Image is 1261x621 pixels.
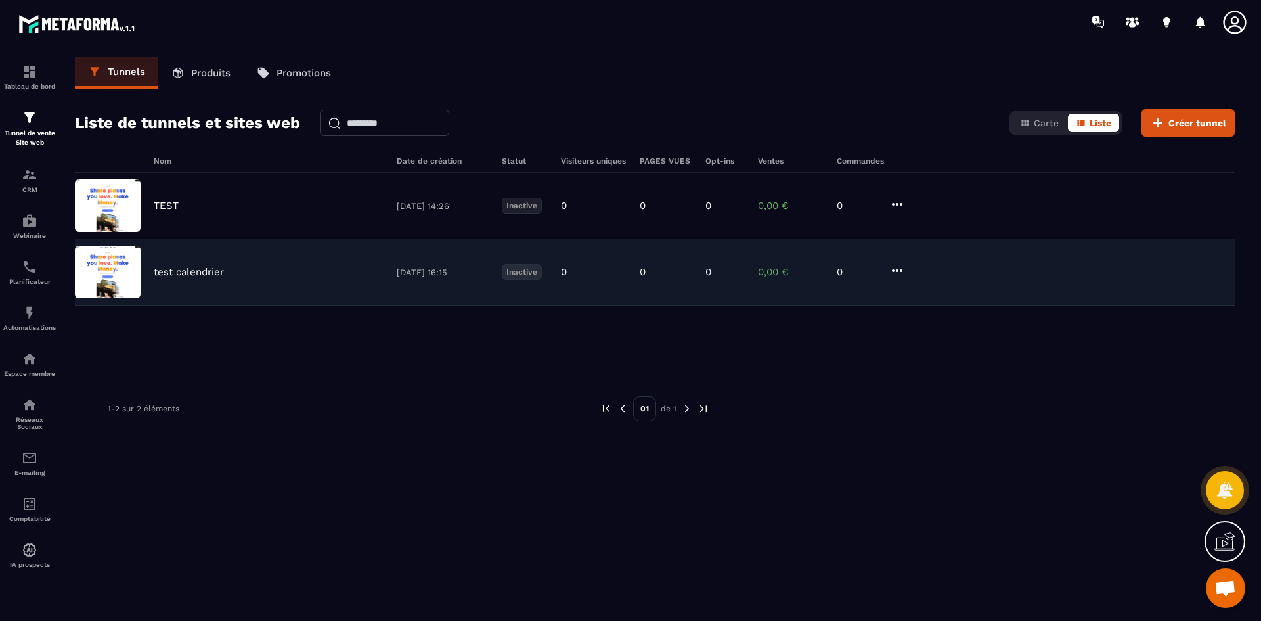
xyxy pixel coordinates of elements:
img: next [681,403,693,415]
img: prev [617,403,629,415]
a: Produits [158,57,244,89]
p: 0 [561,200,567,212]
p: Comptabilité [3,515,56,522]
p: 0 [640,200,646,212]
div: Ouvrir le chat [1206,568,1245,608]
p: de 1 [661,403,676,414]
h6: Opt-ins [705,156,745,166]
img: image [75,179,141,232]
img: formation [22,110,37,126]
a: emailemailE-mailing [3,440,56,486]
span: Créer tunnel [1168,116,1226,129]
p: 0 [837,266,876,278]
p: 1-2 sur 2 éléments [108,404,179,413]
p: Inactive [502,264,542,280]
p: Tunnels [108,66,145,78]
p: Tunnel de vente Site web [3,129,56,147]
p: 0 [837,200,876,212]
img: prev [600,403,612,415]
p: test calendrier [154,266,224,278]
img: social-network [22,397,37,413]
img: scheduler [22,259,37,275]
span: Liste [1090,118,1111,128]
p: 0 [705,200,711,212]
h6: Visiteurs uniques [561,156,627,166]
p: 0 [705,266,711,278]
p: 0 [561,266,567,278]
a: automationsautomationsWebinaire [3,203,56,249]
img: email [22,450,37,466]
a: automationsautomationsAutomatisations [3,295,56,341]
p: Automatisations [3,324,56,331]
p: Webinaire [3,232,56,239]
p: Produits [191,67,231,79]
button: Carte [1012,114,1067,132]
h6: Date de création [397,156,489,166]
img: image [75,246,141,298]
img: automations [22,542,37,558]
p: Réseaux Sociaux [3,416,56,430]
a: social-networksocial-networkRéseaux Sociaux [3,387,56,440]
p: 0 [640,266,646,278]
button: Liste [1068,114,1119,132]
img: automations [22,351,37,367]
h2: Liste de tunnels et sites web [75,110,300,136]
p: Promotions [277,67,331,79]
p: 01 [633,396,656,421]
p: CRM [3,186,56,193]
img: next [697,403,709,415]
a: automationsautomationsEspace membre [3,341,56,387]
a: Promotions [244,57,344,89]
img: formation [22,64,37,80]
p: TEST [154,200,179,212]
a: formationformationTableau de bord [3,54,56,100]
img: automations [22,213,37,229]
p: [DATE] 16:15 [397,267,489,277]
a: Tunnels [75,57,158,89]
p: Tableau de bord [3,83,56,90]
h6: Commandes [837,156,884,166]
h6: PAGES VUES [640,156,692,166]
h6: Nom [154,156,384,166]
p: 0,00 € [758,266,824,278]
button: Créer tunnel [1141,109,1235,137]
a: accountantaccountantComptabilité [3,486,56,532]
a: formationformationTunnel de vente Site web [3,100,56,157]
img: automations [22,305,37,321]
p: Inactive [502,198,542,214]
img: formation [22,167,37,183]
img: logo [18,12,137,35]
p: 0,00 € [758,200,824,212]
p: Planificateur [3,278,56,285]
span: Carte [1034,118,1059,128]
p: Espace membre [3,370,56,377]
a: schedulerschedulerPlanificateur [3,249,56,295]
h6: Statut [502,156,548,166]
h6: Ventes [758,156,824,166]
img: accountant [22,496,37,512]
p: E-mailing [3,469,56,476]
p: [DATE] 14:26 [397,201,489,211]
a: formationformationCRM [3,157,56,203]
p: IA prospects [3,561,56,568]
